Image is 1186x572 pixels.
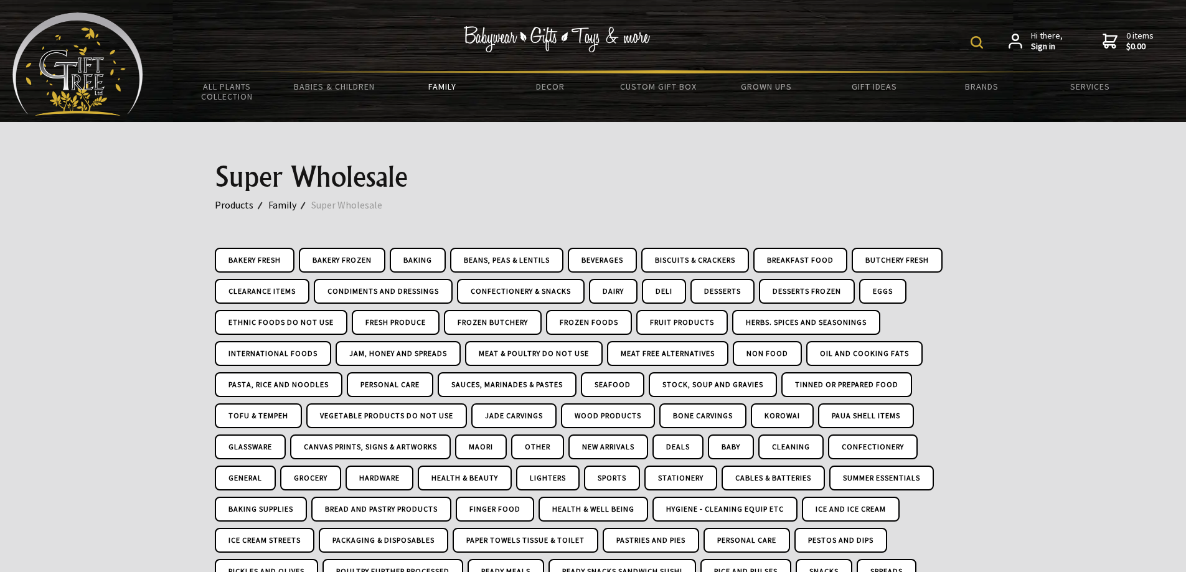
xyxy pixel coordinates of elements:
a: Services [1036,73,1144,100]
a: Baking Supplies [215,497,307,522]
a: Brands [928,73,1036,100]
a: Family [388,73,496,100]
a: Paper Towels Tissue & Toilet [453,528,598,553]
a: Tinned or Prepared Food [781,372,912,397]
a: Beans, Peas & Lentils [450,248,563,273]
a: Fruit Products [636,310,728,335]
a: Sports [584,466,640,490]
a: Confectionery & Snacks [457,279,585,304]
a: Stationery [644,466,717,490]
strong: Sign in [1031,41,1063,52]
img: product search [971,36,983,49]
a: Grown Ups [712,73,820,100]
a: Jade Carvings [471,403,557,428]
span: 0 items [1126,30,1154,52]
strong: $0.00 [1126,41,1154,52]
a: Pasta, Rice and Noodles [215,372,342,397]
a: Breakfast Food [753,248,847,273]
a: Bakery Fresh [215,248,294,273]
a: Hardware [346,466,413,490]
a: Gift Ideas [820,73,928,100]
a: Baking [390,248,446,273]
a: Vegetable Products DO NOT USE [306,403,467,428]
a: Cleaning [758,434,824,459]
a: Lighters [516,466,580,490]
a: Other [511,434,564,459]
a: Products [215,197,268,213]
a: Personal Care [704,528,790,553]
a: Pestos And Dips [794,528,887,553]
a: Meat & Poultry DO NOT USE [465,341,603,366]
a: Condiments and Dressings [314,279,453,304]
a: Stock, Soup and Gravies [649,372,777,397]
img: Babyware - Gifts - Toys and more... [12,12,143,116]
a: Biscuits & Crackers [641,248,749,273]
a: Herbs. Spices and Seasonings [732,310,880,335]
a: Bread And Pastry Products [311,497,451,522]
a: New Arrivals [568,434,648,459]
a: Cables & Batteries [722,466,825,490]
a: Beverages [568,248,637,273]
a: Finger Food [456,497,534,522]
a: Jam, Honey and Spreads [336,341,461,366]
a: Babies & Children [281,73,388,100]
a: Hygiene - Cleaning Equip Etc [652,497,798,522]
a: Dairy [589,279,638,304]
a: Tofu & Tempeh [215,403,302,428]
a: Health & Beauty [418,466,512,490]
a: All Plants Collection [173,73,281,110]
a: Ice And Ice Cream [802,497,900,522]
a: Decor [496,73,604,100]
a: Health & Well Being [539,497,648,522]
a: Fresh Produce [352,310,440,335]
a: Wood Products [561,403,655,428]
a: Frozen Foods [546,310,632,335]
a: Frozen Butchery [444,310,542,335]
a: Maori [455,434,507,459]
a: 0 items$0.00 [1103,30,1154,52]
a: Butchery Fresh [852,248,943,273]
a: Paua Shell Items [818,403,914,428]
a: Korowai [751,403,814,428]
a: Personal Care [347,372,433,397]
a: Bakery Frozen [299,248,385,273]
a: Desserts [690,279,755,304]
a: Summer Essentials [829,466,934,490]
a: Ice Cream Streets [215,528,314,553]
a: Eggs [859,279,906,304]
a: Meat Free Alternatives [607,341,728,366]
a: Packaging & Disposables [319,528,448,553]
a: Canvas Prints, Signs & Artworks [290,434,451,459]
a: Pastries And Pies [603,528,699,553]
a: General [215,466,276,490]
a: Deals [652,434,704,459]
a: Custom Gift Box [605,73,712,100]
a: Hi there,Sign in [1009,30,1063,52]
a: Desserts Frozen [759,279,855,304]
img: Babywear - Gifts - Toys & more [464,26,651,52]
a: Bone Carvings [659,403,746,428]
a: Clearance Items [215,279,309,304]
a: International Foods [215,341,331,366]
a: Super Wholesale [311,197,397,213]
a: Family [268,197,311,213]
a: Grocery [280,466,341,490]
a: Oil and Cooking Fats [806,341,923,366]
a: Confectionery [828,434,918,459]
span: Hi there, [1031,30,1063,52]
a: Baby [708,434,754,459]
a: Glassware [215,434,286,459]
a: Ethnic Foods DO NOT USE [215,310,347,335]
a: Sauces, Marinades & Pastes [438,372,577,397]
a: Seafood [581,372,644,397]
a: Non Food [733,341,802,366]
h1: Super Wholesale [215,162,972,192]
a: Deli [642,279,686,304]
